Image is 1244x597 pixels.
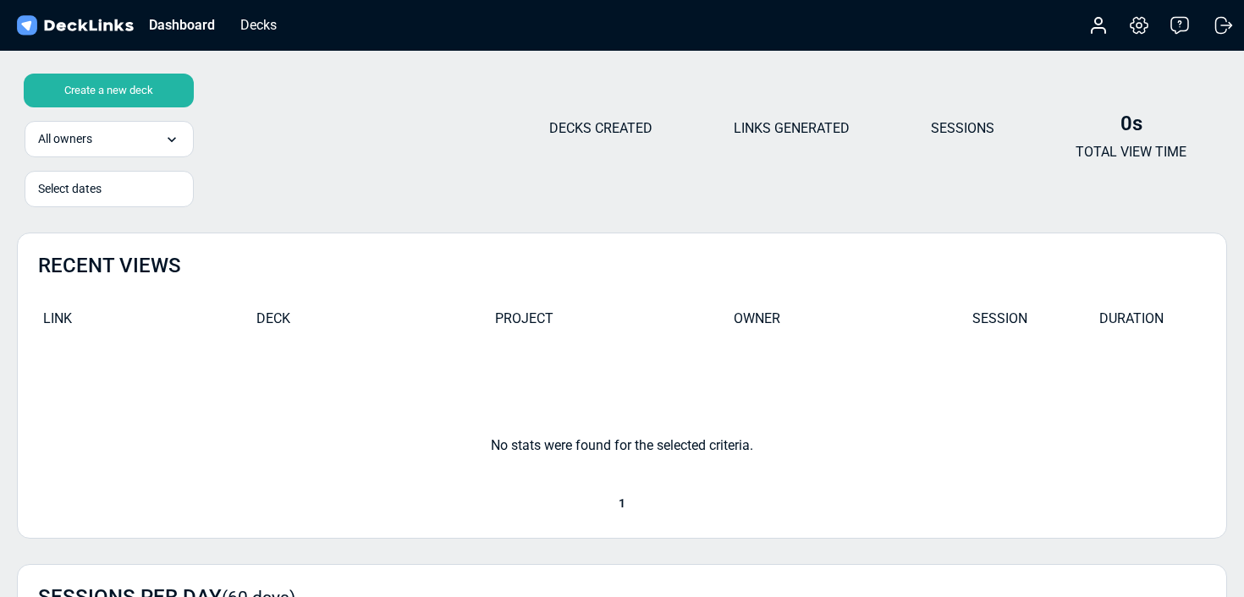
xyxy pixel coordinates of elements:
[256,309,495,338] div: DECK
[491,435,753,469] div: No stats were found for the selected criteria.
[734,309,972,338] div: OWNER
[18,309,256,338] div: LINK
[972,309,1099,338] div: SESSION
[38,180,180,198] div: Select dates
[24,74,194,107] div: Create a new deck
[734,118,850,139] p: LINKS GENERATED
[610,496,634,510] span: 1
[1099,309,1226,338] div: DURATION
[931,118,994,139] p: SESSIONS
[232,14,285,36] div: Decks
[38,254,181,278] h2: RECENT VIEWS
[495,309,734,338] div: PROJECT
[1120,112,1142,135] b: 0s
[549,118,652,139] p: DECKS CREATED
[25,121,194,157] div: All owners
[14,14,136,38] img: DeckLinks
[140,14,223,36] div: Dashboard
[1076,142,1186,162] p: TOTAL VIEW TIME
